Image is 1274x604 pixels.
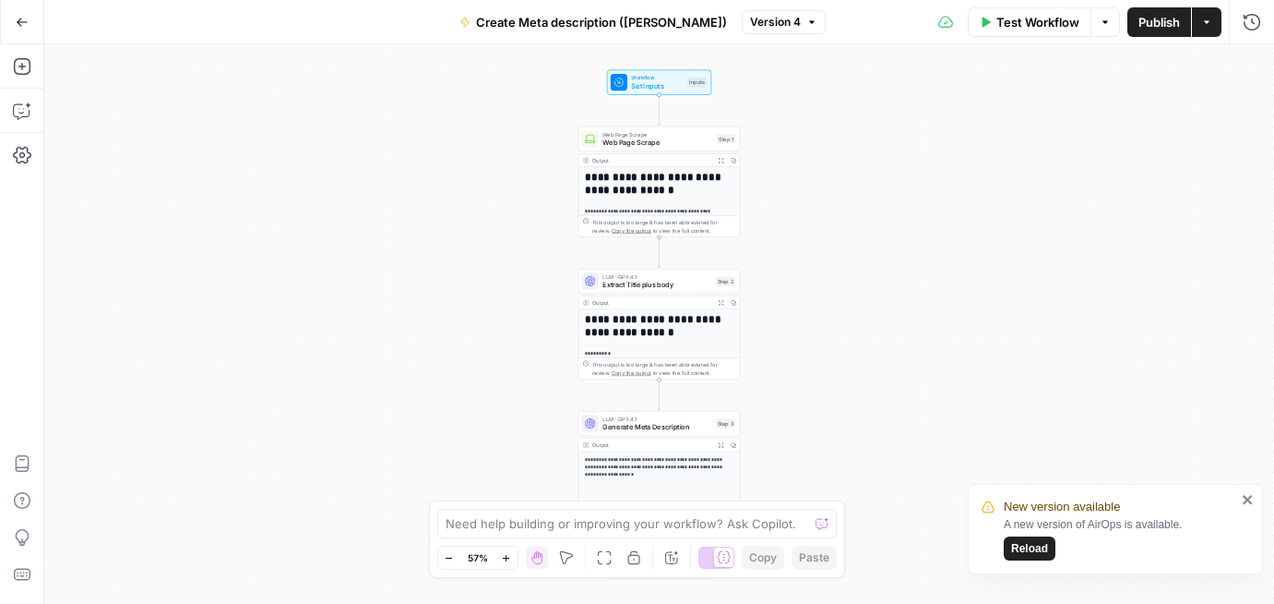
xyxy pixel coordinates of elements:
[1127,7,1191,37] button: Publish
[631,74,683,82] span: Workflow
[658,380,661,410] g: Edge from step_2 to step_3
[602,415,711,423] span: LLM · GPT-4.1
[687,78,707,87] div: Inputs
[602,280,711,290] span: Extract Title plus body
[592,441,711,449] div: Output
[716,419,736,429] div: Step 3
[612,369,651,376] span: Copy the output
[476,13,727,31] span: Create Meta description ([PERSON_NAME])
[602,130,712,139] span: Web Page Scrape
[578,70,741,95] div: WorkflowSet InputsInputs
[592,156,711,164] div: Output
[996,13,1079,31] span: Test Workflow
[742,10,826,34] button: Version 4
[578,553,741,578] div: EndOutput
[468,550,488,565] span: 57%
[742,546,784,570] button: Copy
[592,360,735,377] div: This output is too large & has been abbreviated for review. to view the full content.
[658,237,661,268] g: Edge from step_1 to step_2
[1004,516,1236,561] div: A new version of AirOps is available.
[1004,537,1055,561] button: Reload
[717,134,735,143] div: Step 1
[1011,540,1048,557] span: Reload
[750,14,801,30] span: Version 4
[592,298,711,307] div: Output
[716,276,736,285] div: Step 2
[1242,492,1255,507] button: close
[602,422,711,432] span: Generate Meta Description
[602,138,712,148] span: Web Page Scrape
[1138,13,1180,31] span: Publish
[612,227,651,234] span: Copy the output
[658,95,661,126] g: Edge from start to step_1
[631,80,683,91] span: Set Inputs
[448,7,738,37] button: Create Meta description ([PERSON_NAME])
[792,546,837,570] button: Paste
[602,272,711,281] span: LLM · GPT-4.1
[749,550,777,566] span: Copy
[799,550,829,566] span: Paste
[968,7,1090,37] button: Test Workflow
[1004,498,1120,516] span: New version available
[592,218,735,235] div: This output is too large & has been abbreviated for review. to view the full content.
